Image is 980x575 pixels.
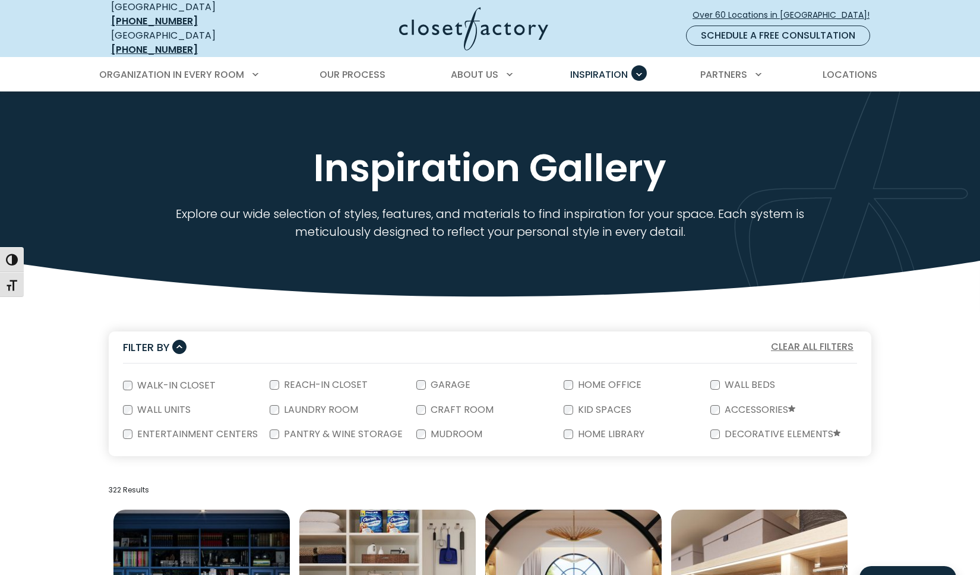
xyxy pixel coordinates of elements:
div: [GEOGRAPHIC_DATA] [111,29,283,57]
span: Over 60 Locations in [GEOGRAPHIC_DATA]! [693,9,879,21]
label: Entertainment Centers [132,429,260,439]
label: Reach-In Closet [279,380,370,390]
span: Locations [823,68,877,81]
span: Partners [700,68,747,81]
a: [PHONE_NUMBER] [111,14,198,28]
label: Walk-In Closet [132,381,218,390]
span: About Us [451,68,498,81]
label: Wall Beds [720,380,777,390]
p: Explore our wide selection of styles, features, and materials to find inspiration for your space.... [141,205,839,241]
label: Mudroom [426,429,485,439]
label: Accessories [720,405,798,415]
label: Home Library [573,429,647,439]
label: Wall Units [132,405,193,415]
p: 322 Results [109,485,871,495]
span: Our Process [320,68,385,81]
nav: Primary Menu [91,58,889,91]
label: Laundry Room [279,405,361,415]
a: [PHONE_NUMBER] [111,43,198,56]
label: Garage [426,380,473,390]
label: Craft Room [426,405,496,415]
img: Closet Factory Logo [399,7,548,50]
button: Clear All Filters [767,339,857,355]
h1: Inspiration Gallery [109,146,871,191]
label: Kid Spaces [573,405,634,415]
a: Over 60 Locations in [GEOGRAPHIC_DATA]! [692,5,880,26]
label: Decorative Elements [720,429,843,440]
label: Home Office [573,380,644,390]
span: Organization in Every Room [99,68,244,81]
span: Inspiration [570,68,628,81]
label: Pantry & Wine Storage [279,429,405,439]
a: Schedule a Free Consultation [686,26,870,46]
button: Filter By [123,339,186,356]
